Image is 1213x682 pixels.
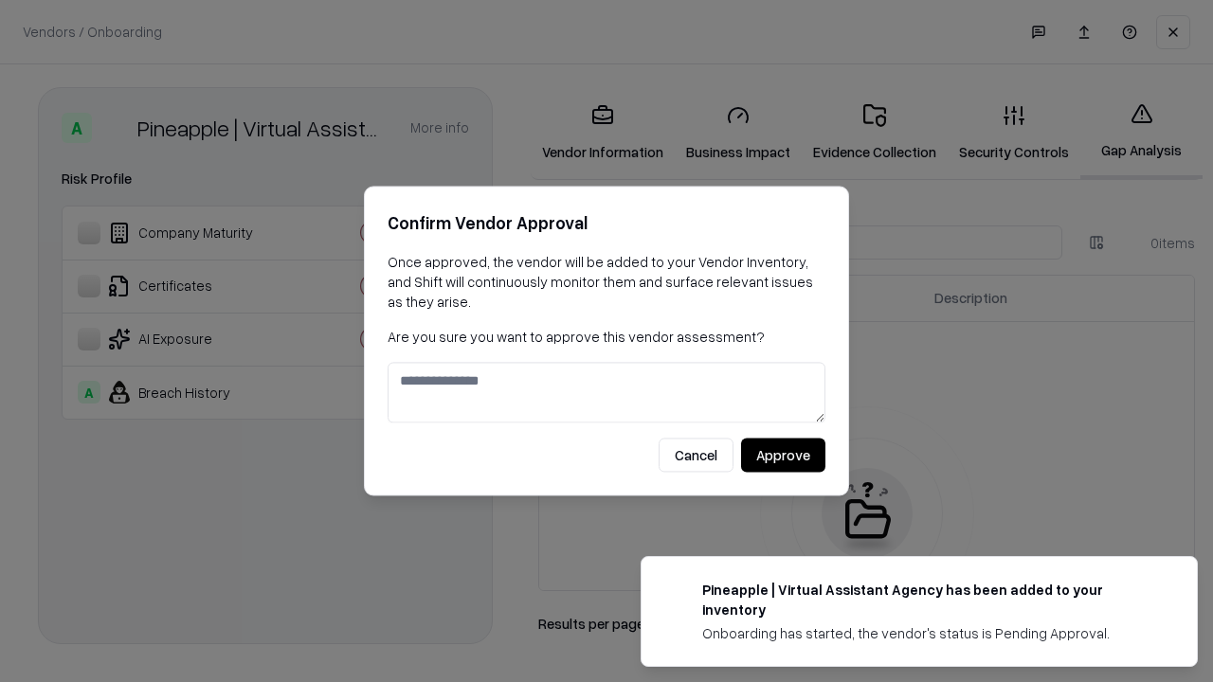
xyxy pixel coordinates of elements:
button: Approve [741,439,825,473]
div: Onboarding has started, the vendor's status is Pending Approval. [702,623,1151,643]
div: Pineapple | Virtual Assistant Agency has been added to your inventory [702,580,1151,619]
button: Cancel [659,439,733,473]
p: Are you sure you want to approve this vendor assessment? [388,327,825,347]
img: trypineapple.com [664,580,687,602]
h2: Confirm Vendor Approval [388,209,825,237]
p: Once approved, the vendor will be added to your Vendor Inventory, and Shift will continuously mon... [388,252,825,312]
